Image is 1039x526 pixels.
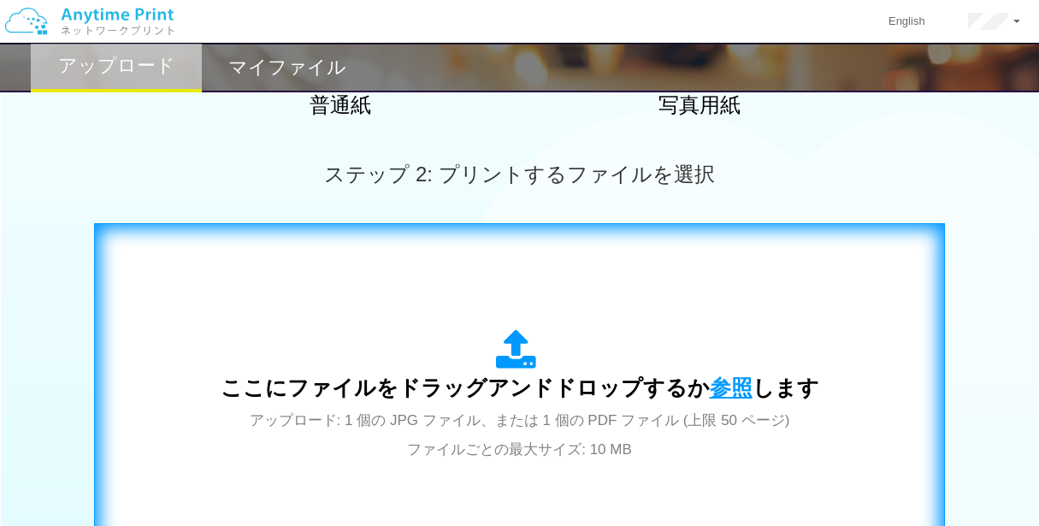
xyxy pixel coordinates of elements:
span: アップロード: 1 個の JPG ファイル、または 1 個の PDF ファイル (上限 50 ページ) ファイルごとの最大サイズ: 10 MB [250,412,790,458]
span: 参照 [710,375,753,399]
span: ここにファイルをドラッグアンドドロップするか します [221,375,819,399]
h2: アップロード [58,56,175,76]
h2: マイファイル [228,57,346,78]
h2: 普通紙 [191,94,490,116]
h2: 写真用紙 [550,94,849,116]
span: ステップ 2: プリントするファイルを選択 [324,163,714,186]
